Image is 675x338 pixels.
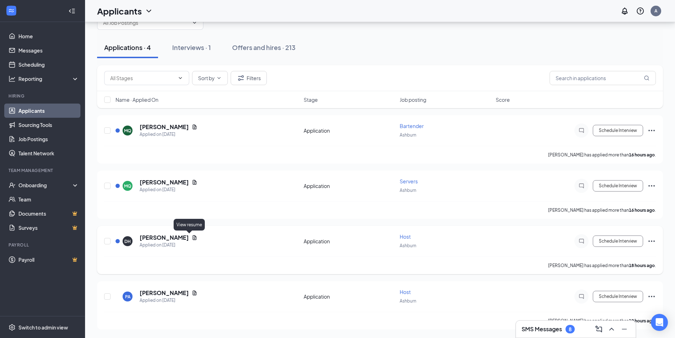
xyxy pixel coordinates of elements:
[192,179,197,185] svg: Document
[18,132,79,146] a: Job Postings
[569,326,572,332] div: 8
[97,5,142,17] h1: Applicants
[593,323,604,335] button: ComposeMessage
[647,237,656,245] svg: Ellipses
[9,75,16,82] svg: Analysis
[192,20,197,26] svg: ChevronDown
[548,318,656,324] p: [PERSON_NAME] has applied more than .
[140,234,189,242] h5: [PERSON_NAME]
[400,233,411,240] span: Host
[9,242,78,248] div: Payroll
[18,192,79,206] a: Team
[593,125,643,136] button: Schedule Interview
[140,123,189,131] h5: [PERSON_NAME]
[606,323,617,335] button: ChevronUp
[231,71,267,85] button: Filter Filters
[577,183,586,189] svg: ChatInactive
[400,178,418,184] span: Servers
[548,152,656,158] p: [PERSON_NAME] has applied more than .
[593,180,643,192] button: Schedule Interview
[140,131,197,138] div: Applied on [DATE]
[304,182,395,189] div: Application
[629,152,655,157] b: 16 hours ago
[400,289,411,295] span: Host
[124,238,131,244] div: DH
[620,7,629,15] svg: Notifications
[577,294,586,299] svg: ChatInactive
[145,7,153,15] svg: ChevronDown
[216,75,222,81] svg: ChevronDown
[172,43,211,52] div: Interviews · 1
[192,290,197,296] svg: Document
[198,76,215,81] span: Sort by
[192,71,228,85] button: Sort byChevronDown
[9,324,16,331] svg: Settings
[550,71,656,85] input: Search in applications
[140,289,189,297] h5: [PERSON_NAME]
[140,297,197,304] div: Applied on [DATE]
[304,293,395,300] div: Application
[18,221,79,235] a: SurveysCrown
[103,19,189,27] input: All Job Postings
[647,182,656,190] svg: Ellipses
[110,74,175,82] input: All Stages
[620,325,629,333] svg: Minimize
[629,207,655,213] b: 16 hours ago
[18,118,79,132] a: Sourcing Tools
[548,207,656,213] p: [PERSON_NAME] has applied more than .
[18,57,79,72] a: Scheduling
[9,182,16,189] svg: UserCheck
[400,132,416,138] span: Ashburn
[304,96,318,103] span: Stage
[68,7,75,15] svg: Collapse
[178,75,183,81] svg: ChevronDown
[174,219,205,231] div: View resume
[18,146,79,160] a: Talent Network
[619,323,630,335] button: Minimize
[400,243,416,248] span: Ashburn
[607,325,616,333] svg: ChevronUp
[522,325,562,333] h3: SMS Messages
[629,263,655,268] b: 18 hours ago
[18,206,79,221] a: DocumentsCrown
[140,186,197,193] div: Applied on [DATE]
[140,242,197,249] div: Applied on [DATE]
[8,7,15,14] svg: WorkstreamLogo
[18,104,79,118] a: Applicants
[237,74,245,82] svg: Filter
[192,235,197,240] svg: Document
[647,126,656,135] svg: Ellipses
[116,96,158,103] span: Name · Applied On
[400,188,416,193] span: Ashburn
[577,128,586,133] svg: ChatInactive
[9,93,78,99] div: Hiring
[593,236,643,247] button: Schedule Interview
[651,314,668,331] div: Open Intercom Messenger
[18,253,79,267] a: PayrollCrown
[232,43,296,52] div: Offers and hires · 213
[304,127,395,134] div: Application
[400,96,426,103] span: Job posting
[9,167,78,173] div: Team Management
[140,178,189,186] h5: [PERSON_NAME]
[124,183,131,189] div: MQ
[636,7,645,15] svg: QuestionInfo
[577,238,586,244] svg: ChatInactive
[644,75,649,81] svg: MagnifyingGlass
[104,43,151,52] div: Applications · 4
[400,298,416,304] span: Ashburn
[18,324,68,331] div: Switch to admin view
[304,238,395,245] div: Application
[192,124,197,130] svg: Document
[18,43,79,57] a: Messages
[124,128,131,134] div: MQ
[400,123,424,129] span: Bartender
[629,318,655,323] b: 19 hours ago
[548,262,656,268] p: [PERSON_NAME] has applied more than .
[496,96,510,103] span: Score
[18,29,79,43] a: Home
[595,325,603,333] svg: ComposeMessage
[654,8,657,14] div: A
[18,182,73,189] div: Onboarding
[125,294,130,300] div: PA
